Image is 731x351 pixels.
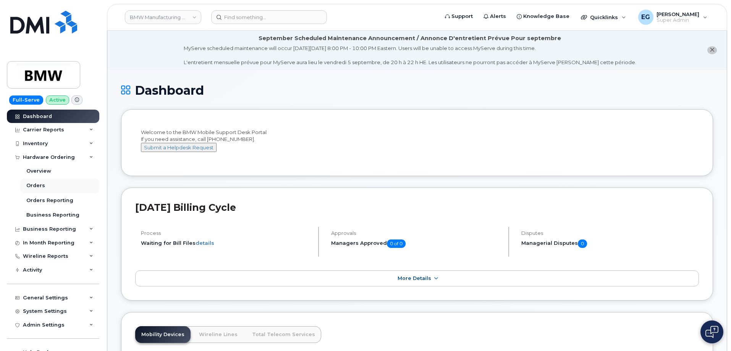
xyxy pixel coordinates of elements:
h1: Dashboard [121,84,713,97]
div: MyServe scheduled maintenance will occur [DATE][DATE] 8:00 PM - 10:00 PM Eastern. Users will be u... [184,45,636,66]
h2: [DATE] Billing Cycle [135,202,699,213]
a: Wireline Lines [193,326,244,343]
h4: Approvals [331,230,502,236]
a: Mobility Devices [135,326,191,343]
h4: Process [141,230,312,236]
span: 0 of 0 [387,239,406,248]
a: details [196,240,214,246]
img: Open chat [705,326,718,338]
a: Total Telecom Services [246,326,321,343]
div: September Scheduled Maintenance Announcement / Annonce D'entretient Prévue Pour septembre [259,34,561,42]
span: 0 [578,239,587,248]
button: Submit a Helpdesk Request [141,143,217,152]
li: Waiting for Bill Files [141,239,312,247]
div: Welcome to the BMW Mobile Support Desk Portal If you need assistance, call [PHONE_NUMBER]. [141,129,693,159]
span: More Details [398,275,431,281]
h5: Managers Approved [331,239,502,248]
button: close notification [707,46,717,54]
a: Submit a Helpdesk Request [141,144,217,150]
h4: Disputes [521,230,699,236]
h5: Managerial Disputes [521,239,699,248]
